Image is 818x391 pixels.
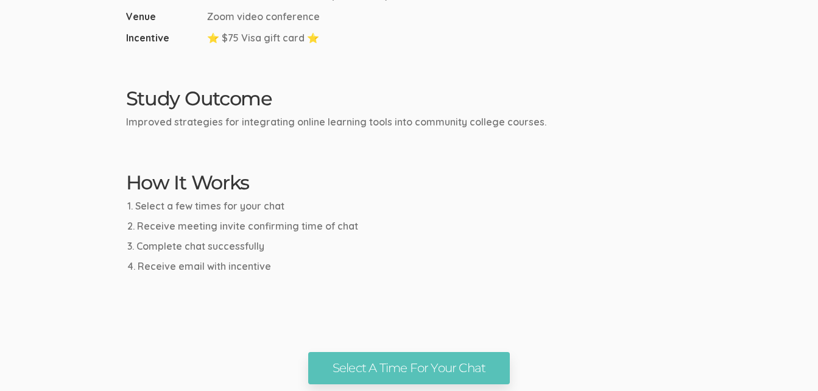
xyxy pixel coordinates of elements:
[127,239,693,253] li: Complete chat successfully
[126,115,693,129] p: Improved strategies for integrating online learning tools into community college courses.
[127,219,693,233] li: Receive meeting invite confirming time of chat
[126,172,693,193] h2: How It Works
[126,10,202,24] span: Venue
[126,88,693,109] h2: Study Outcome
[127,199,693,213] li: Select a few times for your chat
[757,333,818,391] iframe: Chat Widget
[308,352,510,384] a: Select A Time For Your Chat
[127,259,693,273] li: Receive email with incentive
[207,10,320,24] span: Zoom video conference
[126,31,202,45] span: Incentive
[207,31,319,45] span: ⭐ $75 Visa gift card ⭐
